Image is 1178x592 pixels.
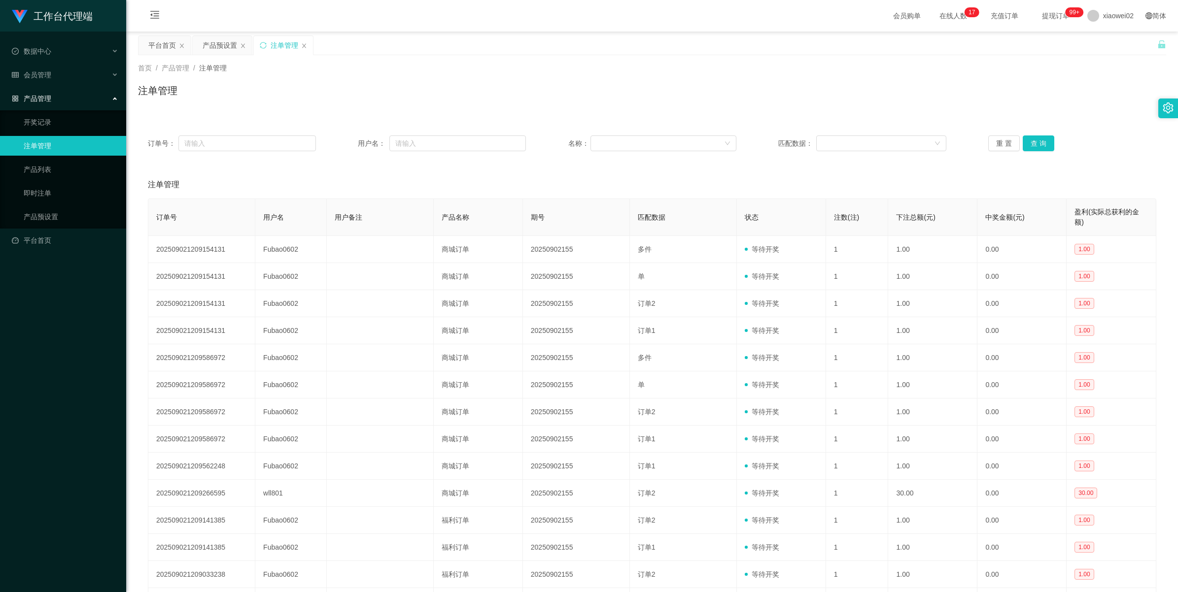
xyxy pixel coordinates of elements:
[148,263,255,290] td: 202509021209154131
[148,507,255,534] td: 202509021209141385
[148,426,255,453] td: 202509021209586972
[523,480,630,507] td: 20250902155
[255,236,327,263] td: Fubao0602
[335,213,362,221] span: 用户备注
[12,48,19,55] i: 图标: check-circle-o
[523,398,630,426] td: 20250902155
[826,453,889,480] td: 1
[725,140,730,147] i: 图标: down
[434,398,523,426] td: 商城订单
[12,95,51,102] span: 产品管理
[434,344,523,371] td: 商城订单
[1074,542,1094,553] span: 1.00
[745,489,779,497] span: 等待开奖
[888,317,977,344] td: 1.00
[888,534,977,561] td: 1.00
[434,534,523,561] td: 福利订单
[988,135,1020,151] button: 重 置
[148,236,255,263] td: 202509021209154131
[977,507,1067,534] td: 0.00
[1066,7,1083,17] sup: 1051
[255,534,327,561] td: Fubao0602
[1074,244,1094,255] span: 1.00
[745,354,779,362] span: 等待开奖
[24,112,118,132] a: 开奖记录
[778,138,816,149] span: 匹配数据：
[199,64,227,72] span: 注单管理
[301,43,307,49] i: 图标: close
[826,371,889,398] td: 1
[255,426,327,453] td: Fubao0602
[255,263,327,290] td: Fubao0602
[24,183,118,203] a: 即时注单
[745,327,779,334] span: 等待开奖
[1074,298,1094,309] span: 1.00
[138,64,152,72] span: 首页
[935,140,940,147] i: 图标: down
[935,12,972,19] span: 在线人数
[638,570,656,578] span: 订单2
[888,453,977,480] td: 1.00
[1074,271,1094,282] span: 1.00
[148,398,255,426] td: 202509021209586972
[977,344,1067,371] td: 0.00
[972,7,975,17] p: 7
[523,453,630,480] td: 20250902155
[255,290,327,317] td: Fubao0602
[1037,12,1074,19] span: 提现订单
[638,299,656,307] span: 订单2
[745,272,779,280] span: 等待开奖
[148,179,179,191] span: 注单管理
[193,64,195,72] span: /
[1145,12,1152,19] i: 图标: global
[638,272,645,280] span: 单
[434,317,523,344] td: 商城订单
[638,435,656,443] span: 订单1
[1163,102,1174,113] i: 图标: setting
[826,263,889,290] td: 1
[888,290,977,317] td: 1.00
[255,561,327,588] td: Fubao0602
[523,507,630,534] td: 20250902155
[638,381,645,389] span: 单
[260,42,267,49] i: 图标: sync
[24,207,118,227] a: 产品预设置
[1074,433,1094,444] span: 1.00
[523,317,630,344] td: 20250902155
[523,236,630,263] td: 20250902155
[389,135,526,151] input: 请输入
[745,408,779,416] span: 等待开奖
[834,213,859,221] span: 注数(注)
[12,47,51,55] span: 数据中心
[523,344,630,371] td: 20250902155
[1074,515,1094,526] span: 1.00
[12,230,118,250] a: 图标: dashboard平台首页
[1074,379,1094,390] span: 1.00
[178,135,316,151] input: 请输入
[986,12,1023,19] span: 充值订单
[434,426,523,453] td: 商城订单
[523,561,630,588] td: 20250902155
[888,263,977,290] td: 1.00
[255,371,327,398] td: Fubao0602
[985,213,1024,221] span: 中奖金额(元)
[826,534,889,561] td: 1
[896,213,935,221] span: 下注总额(元)
[523,263,630,290] td: 20250902155
[12,12,93,20] a: 工作台代理端
[240,43,246,49] i: 图标: close
[434,561,523,588] td: 福利订单
[434,290,523,317] td: 商城订单
[442,213,469,221] span: 产品名称
[523,426,630,453] td: 20250902155
[977,263,1067,290] td: 0.00
[826,480,889,507] td: 1
[826,317,889,344] td: 1
[24,160,118,179] a: 产品列表
[977,371,1067,398] td: 0.00
[745,213,759,221] span: 状态
[965,7,979,17] sup: 17
[638,408,656,416] span: 订单2
[745,543,779,551] span: 等待开奖
[1023,135,1054,151] button: 查 询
